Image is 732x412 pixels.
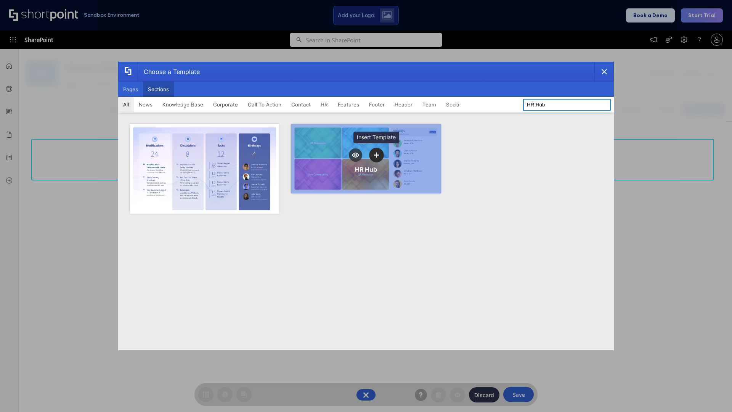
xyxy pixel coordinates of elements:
button: HR [316,97,333,112]
div: Choose a Template [138,62,200,81]
button: All [118,97,134,112]
button: Features [333,97,364,112]
button: Team [417,97,441,112]
input: Search [523,99,611,111]
button: Corporate [208,97,243,112]
div: template selector [118,62,614,350]
button: Social [441,97,466,112]
button: Pages [118,82,143,97]
button: Call To Action [243,97,286,112]
button: Header [390,97,417,112]
button: Sections [143,82,174,97]
button: Footer [364,97,390,112]
div: HR Hub [355,166,377,173]
button: Contact [286,97,316,112]
iframe: Chat Widget [694,375,732,412]
button: News [134,97,157,112]
button: Knowledge Base [157,97,208,112]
